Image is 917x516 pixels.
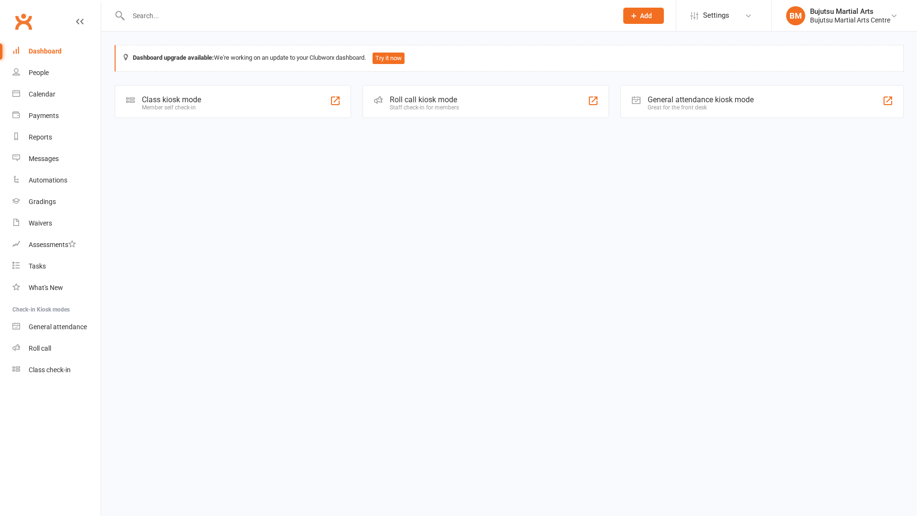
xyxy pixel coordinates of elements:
a: Tasks [12,256,101,277]
a: Waivers [12,213,101,234]
div: We're working on an update to your Clubworx dashboard. [115,45,904,72]
div: Staff check-in for members [390,104,459,111]
div: Class kiosk mode [142,95,201,104]
div: Assessments [29,241,76,248]
a: People [12,62,101,84]
div: Bujutsu Martial Arts [810,7,890,16]
div: Roll call [29,344,51,352]
div: Gradings [29,198,56,205]
div: General attendance kiosk mode [648,95,754,104]
div: Waivers [29,219,52,227]
a: Roll call [12,338,101,359]
div: Roll call kiosk mode [390,95,459,104]
a: Reports [12,127,101,148]
div: Calendar [29,90,55,98]
div: People [29,69,49,76]
a: Class kiosk mode [12,359,101,381]
div: Reports [29,133,52,141]
a: Payments [12,105,101,127]
div: Dashboard [29,47,62,55]
div: Bujutsu Martial Arts Centre [810,16,890,24]
input: Search... [126,9,611,22]
div: What's New [29,284,63,291]
a: Calendar [12,84,101,105]
a: Gradings [12,191,101,213]
a: Automations [12,170,101,191]
div: BM [786,6,805,25]
div: General attendance [29,323,87,331]
span: Settings [703,5,729,26]
a: What's New [12,277,101,299]
a: Clubworx [11,10,35,33]
div: Great for the front desk [648,104,754,111]
a: General attendance kiosk mode [12,316,101,338]
strong: Dashboard upgrade available: [133,54,214,61]
div: Class check-in [29,366,71,374]
div: Automations [29,176,67,184]
a: Dashboard [12,41,101,62]
button: Try it now [373,53,405,64]
button: Add [623,8,664,24]
div: Payments [29,112,59,119]
a: Assessments [12,234,101,256]
a: Messages [12,148,101,170]
span: Add [640,12,652,20]
div: Messages [29,155,59,162]
div: Tasks [29,262,46,270]
div: Member self check-in [142,104,201,111]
